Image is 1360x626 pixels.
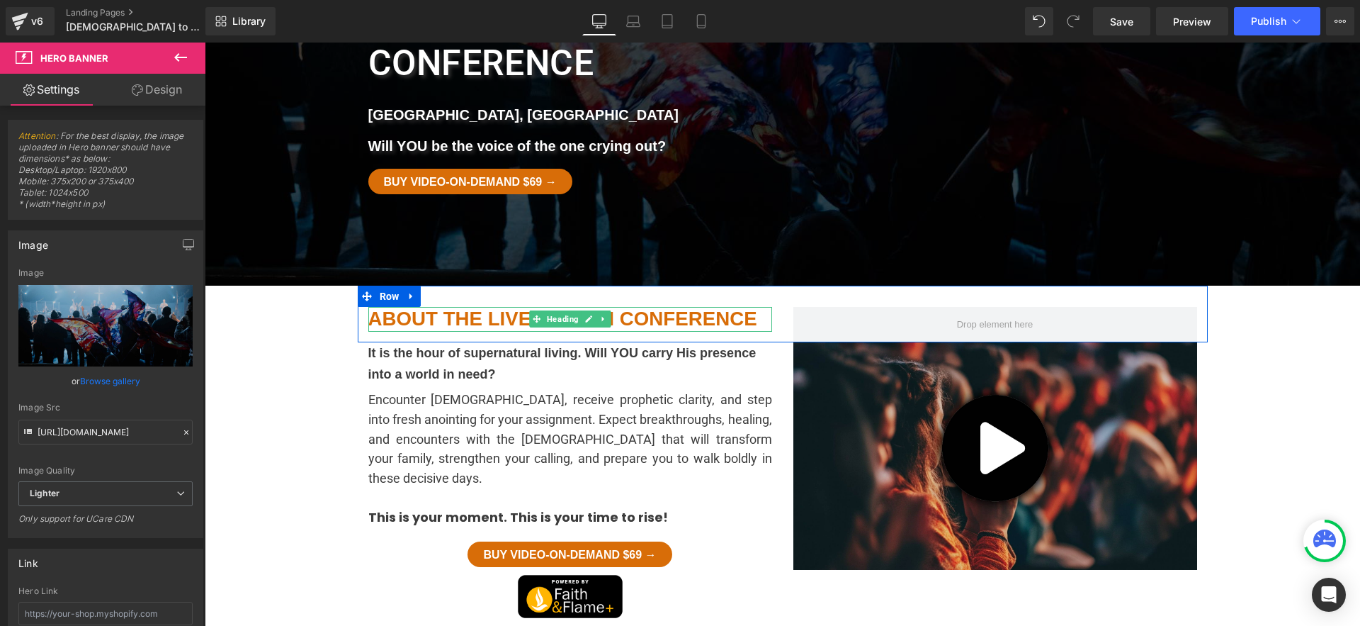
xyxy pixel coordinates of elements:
input: https://your-shop.myshopify.com [18,602,193,625]
span: Publish [1251,16,1286,27]
div: Image Src [18,403,193,413]
a: Expand / Collapse [391,268,406,285]
div: Link [18,549,38,569]
span: Buy Video-on-Demand $69 → [179,134,352,145]
div: v6 [28,12,46,30]
button: Publish [1234,7,1320,35]
a: Preview [1156,7,1228,35]
span: Encounter [DEMOGRAPHIC_DATA], receive prophetic clarity, and step into fresh anointing for your a... [164,350,567,443]
a: Desktop [582,7,616,35]
a: Attention [18,130,56,141]
span: Preview [1173,14,1211,29]
div: or [18,374,193,389]
b: This is your moment. This is your time to rise! [164,466,463,484]
span: Save [1110,14,1133,29]
a: Expand / Collapse [198,243,216,264]
button: Redo [1059,7,1087,35]
a: Buy Video-on-Demand $69 → [263,499,467,525]
div: Hero Link [18,586,193,596]
div: Image [18,231,48,251]
a: Browse gallery [80,369,140,393]
button: Undo [1025,7,1053,35]
a: v6 [6,7,55,35]
a: Tablet [650,7,684,35]
span: Hero Banner [40,52,108,64]
b: Lighter [30,488,59,498]
span: Library [232,15,266,28]
a: New Library [205,7,276,35]
button: More [1326,7,1354,35]
span: : For the best display, the image uploaded in Hero banner should have dimensions* as below: Deskt... [18,130,193,219]
a: Laptop [616,7,650,35]
div: Only support for UCare CDN [18,513,193,534]
a: Landing Pages [66,7,229,18]
span: [DEMOGRAPHIC_DATA] to [PERSON_NAME] Conference [66,21,202,33]
span: Row [171,243,198,264]
input: Link [18,420,193,445]
span: Heading [339,268,377,285]
a: Design [106,74,208,106]
strong: Will YOU be the voice of the one crying out? [164,96,462,111]
a: Buy Video-on-Demand $69 → [164,126,368,152]
b: [GEOGRAPHIC_DATA], [GEOGRAPHIC_DATA] [164,65,475,80]
div: Image Quality [18,466,193,476]
span: Buy Video-on-Demand $69 → [278,507,451,518]
div: Image [18,268,193,278]
a: Mobile [684,7,718,35]
div: Open Intercom Messenger [1312,578,1346,612]
p: It is the hour of supernatural living. Will YOU carry His presence into a world in need? [164,300,567,342]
